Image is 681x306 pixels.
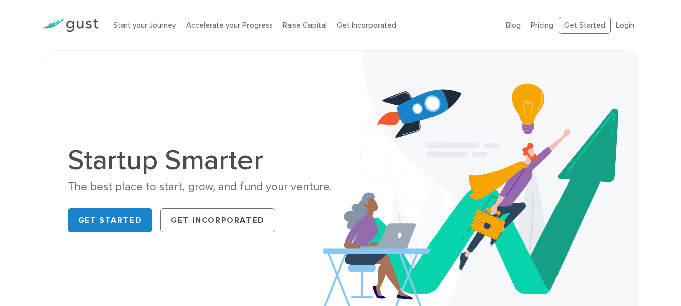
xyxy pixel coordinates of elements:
[113,21,176,30] a: Start your Journey
[68,208,153,232] a: Get Started
[68,146,333,174] h1: Startup Smarter
[616,21,634,30] a: Login
[559,17,611,34] a: Get Started
[531,21,553,30] a: Pricing
[506,21,521,30] a: Blog
[283,21,327,30] a: Raise Capital
[68,179,333,194] div: The best place to start, grow, and fund your venture.
[42,19,98,32] img: Gust Logo
[337,21,396,30] a: Get Incorporated
[186,21,273,30] a: Accelerate your Progress
[160,208,275,232] a: Get Incorporated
